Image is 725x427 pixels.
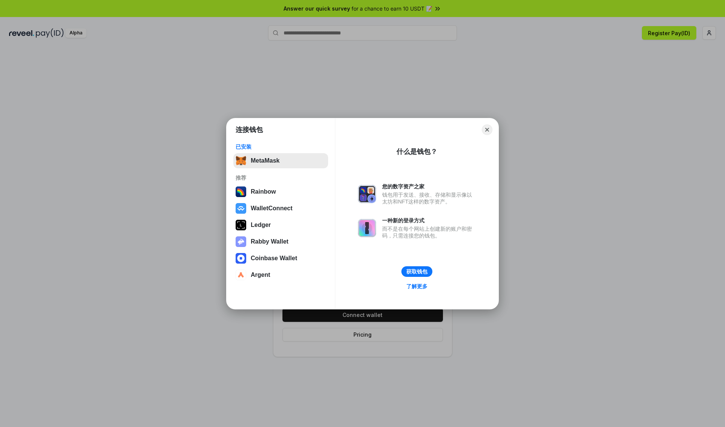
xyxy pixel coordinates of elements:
[382,225,476,239] div: 而不是在每个网站上创建新的账户和密码，只需连接您的钱包。
[406,283,427,290] div: 了解更多
[236,270,246,280] img: svg+xml,%3Csvg%20width%3D%2228%22%20height%3D%2228%22%20viewBox%3D%220%200%2028%2028%22%20fill%3D...
[233,217,328,233] button: Ledger
[402,281,432,291] a: 了解更多
[251,222,271,228] div: Ledger
[233,234,328,249] button: Rabby Wallet
[236,174,326,181] div: 推荐
[233,153,328,168] button: MetaMask
[233,184,328,199] button: Rainbow
[401,266,432,277] button: 获取钱包
[382,217,476,224] div: 一种新的登录方式
[251,188,276,195] div: Rainbow
[236,236,246,247] img: svg+xml,%3Csvg%20xmlns%3D%22http%3A%2F%2Fwww.w3.org%2F2000%2Fsvg%22%20fill%3D%22none%22%20viewBox...
[251,238,288,245] div: Rabby Wallet
[358,219,376,237] img: svg+xml,%3Csvg%20xmlns%3D%22http%3A%2F%2Fwww.w3.org%2F2000%2Fsvg%22%20fill%3D%22none%22%20viewBox...
[251,255,297,262] div: Coinbase Wallet
[236,203,246,214] img: svg+xml,%3Csvg%20width%3D%2228%22%20height%3D%2228%22%20viewBox%3D%220%200%2028%2028%22%20fill%3D...
[236,125,263,134] h1: 连接钱包
[236,186,246,197] img: svg+xml,%3Csvg%20width%3D%22120%22%20height%3D%22120%22%20viewBox%3D%220%200%20120%20120%22%20fil...
[236,155,246,166] img: svg+xml,%3Csvg%20fill%3D%22none%22%20height%3D%2233%22%20viewBox%3D%220%200%2035%2033%22%20width%...
[396,147,437,156] div: 什么是钱包？
[233,267,328,283] button: Argent
[251,205,293,212] div: WalletConnect
[251,157,279,164] div: MetaMask
[233,201,328,216] button: WalletConnect
[233,251,328,266] button: Coinbase Wallet
[236,220,246,230] img: svg+xml,%3Csvg%20xmlns%3D%22http%3A%2F%2Fwww.w3.org%2F2000%2Fsvg%22%20width%3D%2228%22%20height%3...
[382,183,476,190] div: 您的数字资产之家
[251,272,270,278] div: Argent
[358,185,376,203] img: svg+xml,%3Csvg%20xmlns%3D%22http%3A%2F%2Fwww.w3.org%2F2000%2Fsvg%22%20fill%3D%22none%22%20viewBox...
[236,253,246,264] img: svg+xml,%3Csvg%20width%3D%2228%22%20height%3D%2228%22%20viewBox%3D%220%200%2028%2028%22%20fill%3D...
[236,143,326,150] div: 已安装
[406,268,427,275] div: 获取钱包
[382,191,476,205] div: 钱包用于发送、接收、存储和显示像以太坊和NFT这样的数字资产。
[482,124,492,135] button: Close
